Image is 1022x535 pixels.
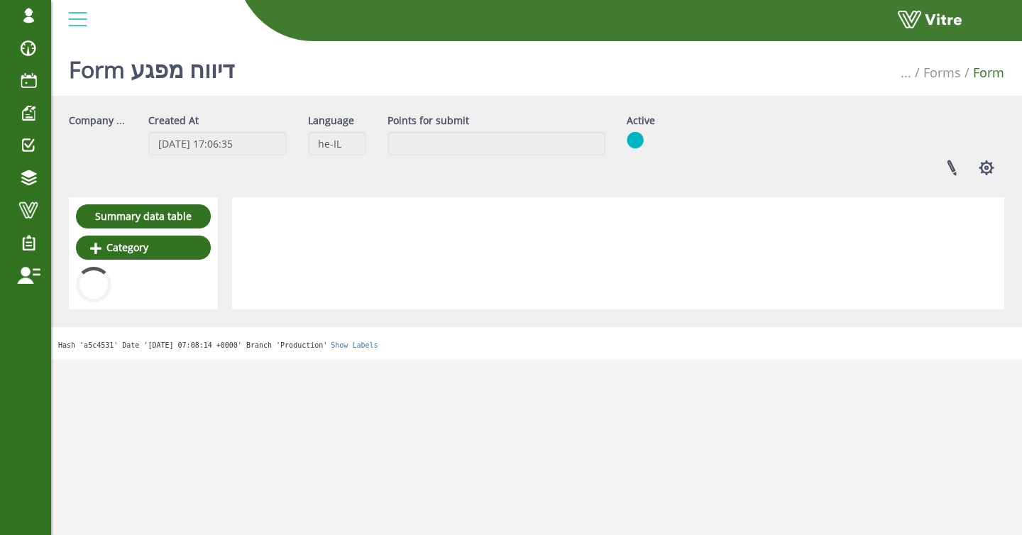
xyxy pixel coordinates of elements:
label: Created At [148,114,199,128]
span: ... [901,64,911,81]
a: Summary data table [76,204,211,228]
a: Category [76,236,211,260]
a: Forms [923,64,961,81]
label: Points for submit [388,114,469,128]
a: Show Labels [331,341,378,349]
label: Language [308,114,354,128]
span: Hash 'a5c4531' Date '[DATE] 07:08:14 +0000' Branch 'Production' [58,341,327,349]
h1: Form דיווח מפגע [69,35,234,96]
li: Form [961,64,1004,82]
span: ... [116,114,125,127]
label: Active [627,114,655,128]
img: yes [627,131,644,149]
label: Company [69,114,114,128]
